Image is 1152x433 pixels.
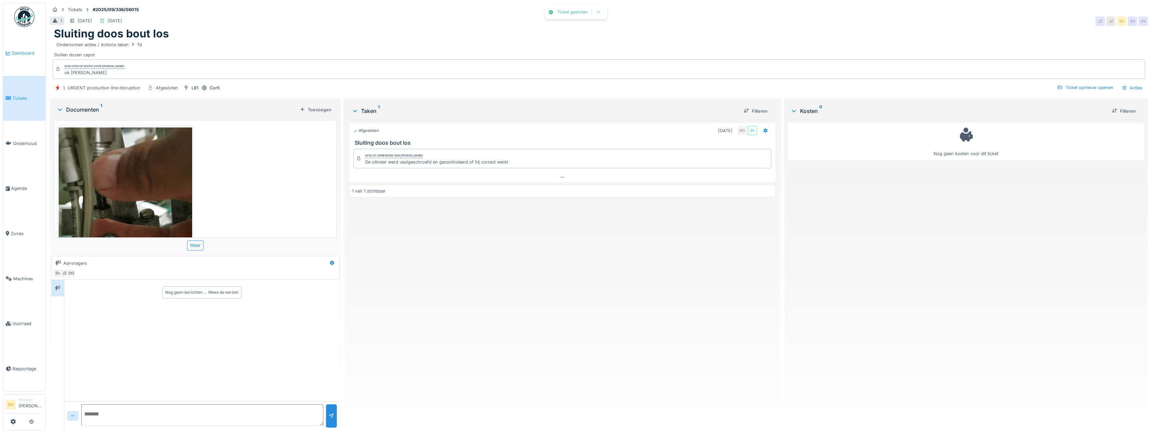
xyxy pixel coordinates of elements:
[63,260,87,266] div: Aanvragers
[3,256,46,301] a: Machines
[1128,17,1137,26] div: SV
[819,107,822,115] sup: 0
[11,185,43,192] span: Agenda
[108,18,122,24] div: [DATE]
[19,397,43,402] div: Manager
[187,240,204,250] div: Meer
[66,269,76,278] div: DO
[12,366,43,372] span: Rapportage
[365,153,423,158] div: Afsluit opmerking van [PERSON_NAME]
[297,105,334,114] div: Toevoegen
[365,159,508,165] div: De cilinder werd vastgeschroefd en gecontroleerd of hij correct werkt
[63,85,140,91] div: 1. URGENT production line disruption
[64,64,124,69] div: Gesloten op [DATE] door [PERSON_NAME]
[1139,17,1148,26] div: SV
[12,95,43,102] span: Tickets
[3,31,46,76] a: Dashboard
[12,50,43,56] span: Dashboard
[19,397,43,412] li: [PERSON_NAME]
[741,107,770,116] div: Filteren
[792,126,1140,157] div: Nog geen kosten voor dit ticket
[3,301,46,346] a: Voorraad
[791,107,1106,115] div: Kosten
[11,230,43,237] span: Zones
[60,269,69,278] div: JZ
[1109,107,1139,116] div: Filteren
[1119,83,1145,93] div: Acties
[12,320,43,327] span: Voorraad
[1095,17,1105,26] div: JZ
[156,85,178,91] div: Afgesloten
[13,276,43,282] span: Machines
[14,7,34,27] img: Badge_color-CXgf-gQk.svg
[738,126,747,135] div: DO
[352,107,738,115] div: Taken
[64,69,124,76] div: ok [PERSON_NAME]
[100,106,102,114] sup: 1
[54,27,169,40] h1: Sluiting doos bout los
[748,126,757,135] div: SV
[6,397,43,413] a: SV Manager[PERSON_NAME]
[57,106,297,114] div: Documenten
[210,85,219,91] div: Corti
[6,400,16,410] li: SV
[13,140,43,147] span: Onderhoud
[378,107,380,115] sup: 1
[60,18,62,24] div: 1
[718,127,733,134] div: [DATE]
[352,188,386,194] div: 1 van 1 zichtbaar
[191,85,198,91] div: L81
[1117,17,1126,26] div: SV
[54,40,1144,58] div: Sluiten dozen capot
[3,121,46,166] a: Onderhoud
[56,41,142,48] div: Ondernomen acties / Actions taken Td
[90,6,142,13] strong: #2025/09/336/06015
[557,9,588,15] div: Ticket gesloten
[3,211,46,256] a: Zones
[78,18,92,24] div: [DATE]
[1055,83,1116,92] div: Ticket opnieuw openen
[3,166,46,211] a: Agenda
[1106,17,1116,26] div: JZ
[165,289,238,295] div: Nog geen berichten … Wees de eerste!
[353,128,379,134] div: Afgesloten
[68,6,82,13] div: Tickets
[355,140,773,146] h3: Sluiting doos bout los
[59,127,192,365] img: gx6kg8fl7poesd9kg7s9os9ev0kj
[3,76,46,121] a: Tickets
[3,346,46,392] a: Rapportage
[53,269,62,278] div: SV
